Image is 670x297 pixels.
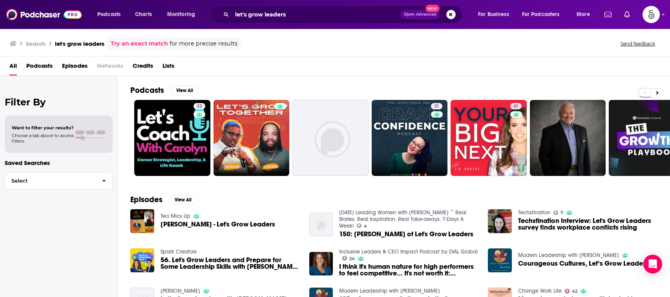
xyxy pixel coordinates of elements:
span: Want to filter your results? [12,125,74,130]
span: 24 [349,257,355,261]
span: Charts [135,9,152,20]
span: Select [5,178,96,183]
img: Courageous Cultures, Let’s Grow Leaders [488,248,512,272]
a: 56. Let's Grow Leaders and Prepare for Some Leadership Skills with Karin and Sebastian Hurt [161,257,300,270]
button: open menu [571,8,600,21]
a: Two Mics Up [161,213,190,219]
span: 31 [434,103,439,110]
h3: let's grow leaders [55,40,104,47]
a: Charts [130,8,157,21]
span: [PERSON_NAME] - Let's Grow Leaders [161,221,275,228]
a: 32 [134,100,210,176]
a: Courageous Cultures, Let’s Grow Leaders [518,260,648,267]
span: 7 [560,211,563,215]
a: Change Work Life [518,288,562,294]
a: Show notifications dropdown [621,8,633,21]
a: 7 [553,210,563,215]
a: Karin Hurt - Let's Grow Leaders [161,221,275,228]
a: Podcasts [26,60,53,76]
a: 42 [565,289,577,293]
span: 41 [513,103,518,110]
a: Episodes [62,60,88,76]
h2: Filter By [5,96,113,108]
a: Show notifications dropdown [601,8,615,21]
input: Search podcasts, credits, & more... [232,8,400,21]
a: 150: KARIN Hurt of Let's Grow Leaders [339,231,473,237]
a: Modern Leadership with Jake Carlson [518,252,619,259]
span: Logged in as Spiral5-G2 [643,6,660,23]
a: Credits [133,60,153,76]
span: 4 [364,225,367,228]
span: Choose a tab above to access filters. [12,133,74,144]
a: 32 [194,103,205,109]
img: User Profile [643,6,660,23]
span: 32 [197,103,202,110]
a: Techstination [518,209,550,216]
a: 4 [357,223,367,228]
button: View All [170,86,199,95]
h2: Episodes [130,195,162,205]
button: open menu [517,8,571,21]
button: open menu [473,8,519,21]
span: for more precise results [170,39,237,48]
div: Search podcasts, credits, & more... [218,5,470,24]
button: Open AdvancedNew [400,10,440,19]
button: Select [5,172,113,190]
span: 42 [572,290,577,293]
img: Karin Hurt - Let's Grow Leaders [130,209,154,233]
span: Networks [97,60,123,76]
span: 150: [PERSON_NAME] of Let's Grow Leaders [339,231,473,237]
span: I think it's human nature for high performers to feel competitive... It's not worth it: [PERSON_N... [339,263,478,277]
h3: Search [26,40,46,47]
button: open menu [162,8,205,21]
span: Podcasts [97,9,120,20]
a: 41 [510,103,522,109]
span: New [425,5,440,12]
a: Try an exact match [111,39,168,48]
span: Monitoring [167,9,195,20]
button: Show profile menu [643,6,660,23]
a: Inclusive Leaders & CEO Impact Podcast by DIAL Global [339,248,478,255]
span: Open Advanced [404,13,436,16]
img: 150: KARIN Hurt of Let's Grow Leaders [309,213,333,237]
button: View All [169,195,197,205]
button: Send feedback [618,40,657,47]
img: Podchaser - Follow, Share and Rate Podcasts [6,7,82,22]
a: Lists [162,60,174,76]
span: More [577,9,590,20]
a: Spark Creators [161,248,197,255]
a: 31 [372,100,448,176]
p: Saved Searches [5,159,113,167]
a: 41 [451,100,527,176]
a: I think it's human nature for high performers to feel competitive... It's not worth it: Karin Hur... [339,263,478,277]
span: For Podcasters [522,9,560,20]
a: 24 [342,256,355,261]
a: EpisodesView All [130,195,197,205]
a: Today's Leading Women with Marie Grace Berg ~ Real Stories. Real Inspiration. Real Take-aways. 7-... [339,209,466,229]
img: Techstination Interview: Let's Grow Leaders survey finds workplace conflicts rising [488,209,512,233]
div: Open Intercom Messenger [643,255,662,273]
a: All [9,60,17,76]
img: I think it's human nature for high performers to feel competitive... It's not worth it: Karin Hur... [309,252,333,276]
a: Modern Leadership with Jake A Carlson [339,288,440,294]
h2: Podcasts [130,85,164,95]
button: open menu [92,8,131,21]
a: Techstination Interview: Let's Grow Leaders survey finds workplace conflicts rising [518,217,657,231]
span: For Business [478,9,509,20]
a: Alex Barker [161,288,200,294]
img: 56. Let's Grow Leaders and Prepare for Some Leadership Skills with Karin and Sebastian Hurt [130,248,154,272]
span: 56. Let's Grow Leaders and Prepare for Some Leadership Skills with [PERSON_NAME] and [PERSON_NAME] [161,257,300,270]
